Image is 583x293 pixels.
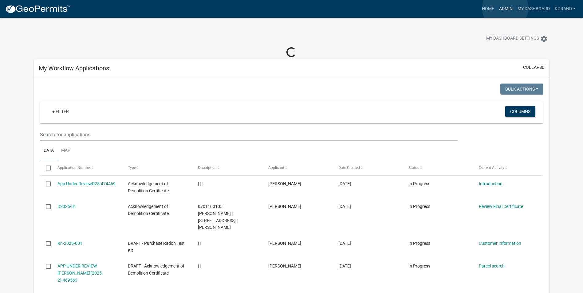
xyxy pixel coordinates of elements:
span: 08/26/2025 [338,241,351,246]
span: Application Number [57,166,91,170]
a: APP UNDER REVIEW-[PERSON_NAME](2025, 2)-469563 [57,264,103,283]
span: Status [408,166,419,170]
datatable-header-cell: Type [122,160,192,175]
i: settings [540,35,548,42]
a: My Dashboard [515,3,552,15]
span: Kimberly Grandinetti [268,181,301,186]
span: 08/26/2025 [338,264,351,268]
span: Acknowledgement of Demolition Certificate [128,204,169,216]
a: Customer Information [479,241,521,246]
span: Current Activity [479,166,504,170]
a: Data [40,141,57,161]
span: In Progress [408,241,430,246]
span: 09/04/2025 [338,204,351,209]
span: DRAFT - Acknowledgement of Demolition Certificate [128,264,184,275]
datatable-header-cell: Application Number [52,160,122,175]
span: Applicant [268,166,284,170]
a: Map [57,141,74,161]
a: Introduction [479,181,502,186]
a: Parcel search [479,264,505,268]
span: Acknowledgement of Demolition Certificate [128,181,169,193]
a: + Filter [47,106,74,117]
span: 09/05/2025 [338,181,351,186]
h5: My Workflow Applications: [39,64,111,72]
a: Rn-2025-001 [57,241,82,246]
a: D2025-01 [57,204,76,209]
datatable-header-cell: Status [403,160,473,175]
span: Kimberly Grandinetti [268,241,301,246]
datatable-header-cell: Description [192,160,262,175]
a: kgrand [552,3,578,15]
button: Columns [505,106,535,117]
span: Date Created [338,166,360,170]
span: Type [128,166,136,170]
a: Home [479,3,497,15]
span: | | [198,264,201,268]
datatable-header-cell: Applicant [262,160,332,175]
a: Review Final Certificate [479,204,523,209]
span: 0701100105 | SMITH, LAUREN | 2401 SW Prairie Trail Pkwy | Laura Johnston [198,204,238,230]
a: Admin [497,3,515,15]
span: Kimberly Grandinetti [268,264,301,268]
span: Kimberly Grandinetti [268,204,301,209]
input: Search for applications [40,128,458,141]
span: DRAFT - Purchase Radon Test Kit [128,241,185,253]
datatable-header-cell: Date Created [333,160,403,175]
span: In Progress [408,204,430,209]
span: My Dashboard Settings [486,35,539,42]
span: In Progress [408,181,430,186]
span: | | [198,241,201,246]
span: | | | [198,181,203,186]
button: My Dashboard Settingssettings [481,33,553,45]
span: Description [198,166,217,170]
span: In Progress [408,264,430,268]
a: App Under ReviewD25-474469 [57,181,116,186]
datatable-header-cell: Current Activity [473,160,543,175]
button: Bulk Actions [500,84,543,95]
datatable-header-cell: Select [40,160,52,175]
button: collapse [523,64,544,71]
